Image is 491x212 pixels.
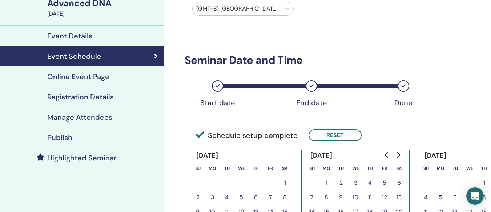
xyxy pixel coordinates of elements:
button: 6 [392,176,406,190]
th: Wednesday [348,161,363,176]
h4: Registration Details [47,93,114,101]
button: 4 [220,190,234,205]
button: 8 [319,190,334,205]
h4: Event Schedule [47,52,101,61]
th: Monday [319,161,334,176]
th: Wednesday [234,161,249,176]
div: Open Intercom Messenger [466,187,484,205]
button: 7 [462,190,477,205]
th: Tuesday [448,161,462,176]
button: 3 [348,176,363,190]
button: 10 [348,190,363,205]
th: Wednesday [462,161,477,176]
button: Go to previous month [381,148,393,162]
div: [DATE] [305,150,338,161]
th: Thursday [249,161,263,176]
th: Friday [263,161,278,176]
button: Go to next month [393,148,404,162]
th: Sunday [190,161,205,176]
th: Sunday [419,161,433,176]
h4: Event Details [47,32,92,40]
button: 6 [448,190,462,205]
button: 4 [363,176,377,190]
button: 1 [278,176,292,190]
div: Done [385,98,422,107]
button: 3 [205,190,220,205]
div: [DATE] [190,150,224,161]
button: 11 [363,190,377,205]
button: 2 [190,190,205,205]
button: 2 [334,176,348,190]
button: 7 [263,190,278,205]
th: Saturday [278,161,292,176]
button: 5 [433,190,448,205]
div: [DATE] [47,9,159,18]
button: 12 [377,190,392,205]
h4: Online Event Page [47,72,109,81]
th: Thursday [363,161,377,176]
button: 8 [278,190,292,205]
div: [DATE] [419,150,452,161]
h4: Highlighted Seminar [47,154,117,162]
th: Sunday [305,161,319,176]
span: Schedule setup complete [196,130,298,141]
h4: Manage Attendees [47,113,112,122]
button: 5 [377,176,392,190]
button: 13 [392,190,406,205]
th: Friday [377,161,392,176]
th: Tuesday [220,161,234,176]
button: 9 [334,190,348,205]
button: 4 [419,190,433,205]
button: 5 [234,190,249,205]
button: 7 [305,190,319,205]
th: Monday [205,161,220,176]
button: 6 [249,190,263,205]
button: Reset [309,129,362,141]
th: Monday [433,161,448,176]
div: Start date [200,98,236,107]
th: Tuesday [334,161,348,176]
h3: Seminar Date and Time [180,54,427,67]
h4: Publish [47,133,72,142]
button: 1 [319,176,334,190]
th: Saturday [392,161,406,176]
div: End date [293,98,330,107]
